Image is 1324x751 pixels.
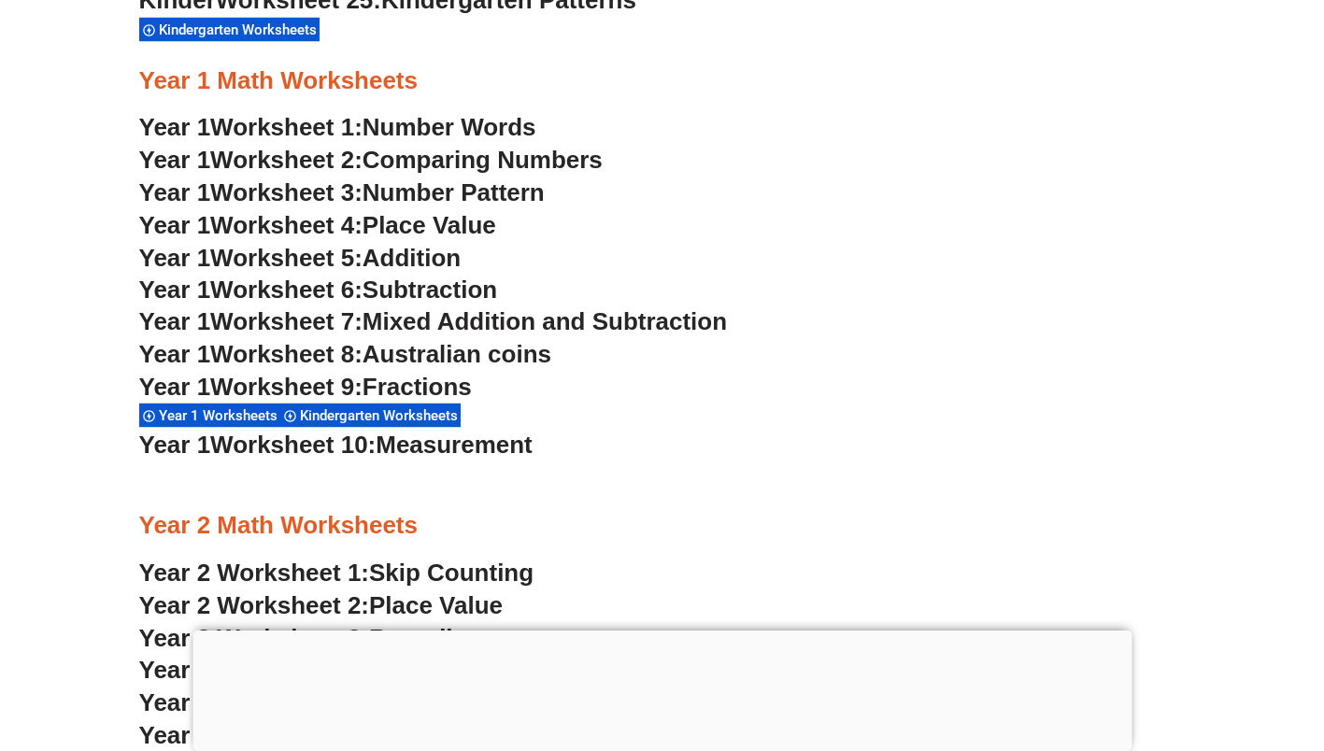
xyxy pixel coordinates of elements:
span: Year 2 Worksheet 1: [139,559,370,587]
span: Worksheet 4: [210,211,363,239]
a: Year 1Worksheet 2:Comparing Numbers [139,146,603,174]
span: Subtraction [363,276,497,304]
a: Year 2 Worksheet 4:Counting Money [139,656,560,684]
span: Worksheet 7: [210,307,363,335]
span: Worksheet 6: [210,276,363,304]
span: Year 2 Worksheet 2: [139,591,370,619]
span: Kindergarten Worksheets [159,21,322,38]
a: Year 2 Worksheet 3:Rounding [139,624,483,652]
span: Kindergarten Worksheets [300,407,463,424]
span: Year 2 Worksheet 5: [139,688,370,716]
a: Year 2 Worksheet 5:Addition [139,688,468,716]
span: Fractions [363,373,472,401]
span: Worksheet 3: [210,178,363,206]
a: Year 1Worksheet 6:Subtraction [139,276,498,304]
iframe: Advertisement [192,631,1132,746]
a: Year 2 Worksheet 2:Place Value [139,591,504,619]
span: Place Value [363,211,496,239]
a: Year 1Worksheet 7:Mixed Addition and Subtraction [139,307,728,335]
h3: Year 1 Math Worksheets [139,65,1186,97]
span: Worksheet 5: [210,244,363,272]
span: Skip Counting [369,559,534,587]
div: Kindergarten Worksheets [139,17,320,42]
span: Year 2 Worksheet 3: [139,624,370,652]
a: Year 2 Worksheet 1:Skip Counting [139,559,534,587]
a: Year 1Worksheet 4:Place Value [139,211,496,239]
h3: Year 2 Math Worksheets [139,510,1186,542]
span: Place Value [369,591,503,619]
a: Year 1Worksheet 10:Measurement [139,431,533,459]
span: Number Pattern [363,178,545,206]
span: Worksheet 10: [210,431,376,459]
span: Australian coins [363,340,551,368]
a: Year 1Worksheet 1:Number Words [139,113,536,141]
div: Year 1 Worksheets [139,403,280,428]
span: Year 2 Worksheet 4: [139,656,370,684]
div: Kindergarten Worksheets [280,403,461,428]
span: Rounding [369,624,482,652]
a: Year 1Worksheet 3:Number Pattern [139,178,545,206]
a: Year 1Worksheet 5:Addition [139,244,462,272]
span: Worksheet 1: [210,113,363,141]
span: Comparing Numbers [363,146,603,174]
span: Worksheet 2: [210,146,363,174]
span: Addition [363,244,461,272]
span: Mixed Addition and Subtraction [363,307,727,335]
iframe: Chat Widget [1013,540,1324,751]
span: Measurement [376,431,533,459]
a: Year 1Worksheet 8:Australian coins [139,340,551,368]
span: Year 2 Worksheet 6: [139,721,370,749]
span: Number Words [363,113,536,141]
a: Year 1Worksheet 9:Fractions [139,373,472,401]
span: Worksheet 8: [210,340,363,368]
span: Year 1 Worksheets [159,407,283,424]
span: Worksheet 9: [210,373,363,401]
a: Year 2 Worksheet 6:Subtraction [139,721,505,749]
